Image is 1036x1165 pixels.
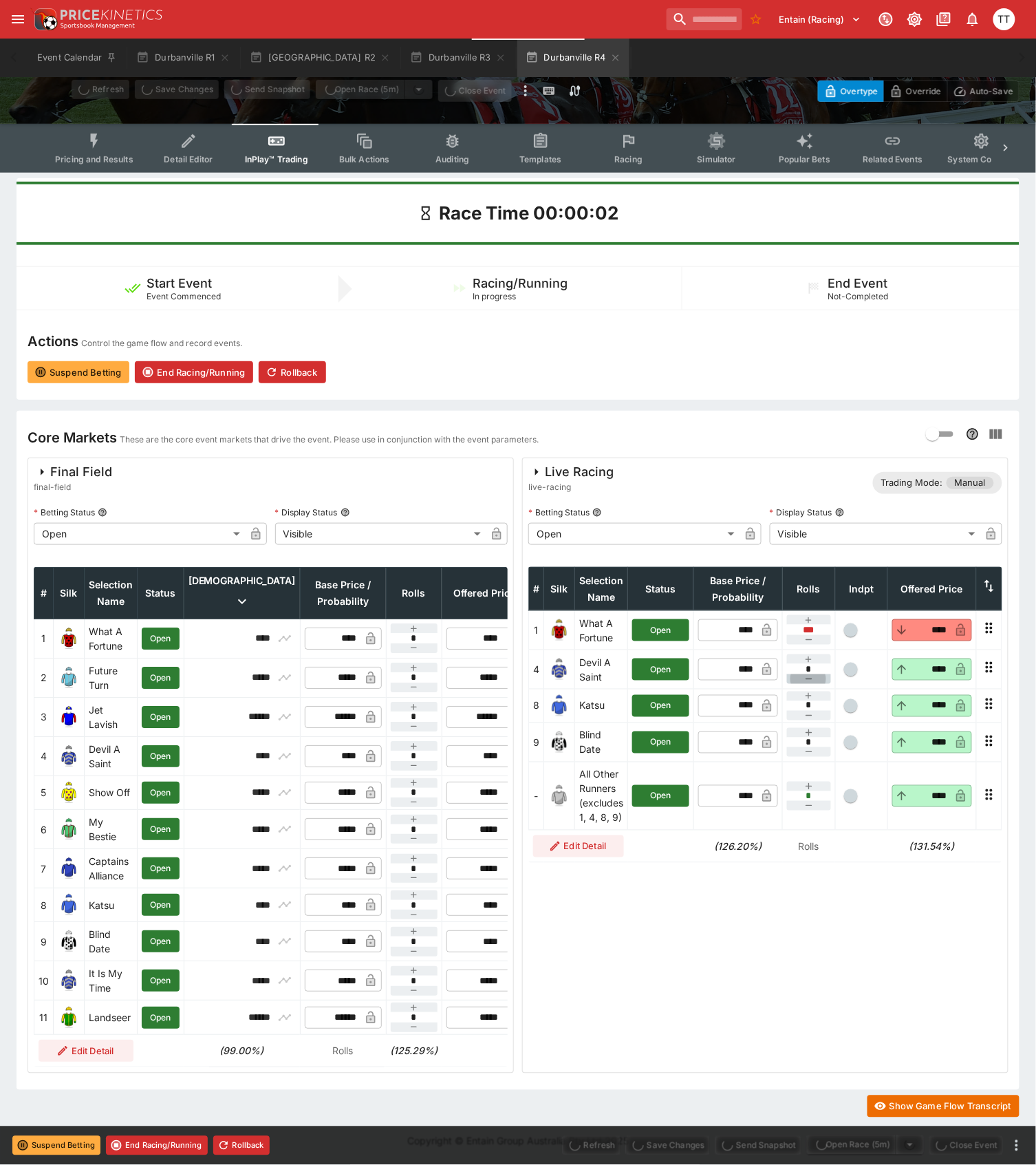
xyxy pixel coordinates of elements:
img: runner 7 [58,857,80,879]
button: End Racing/Running [135,361,253,383]
td: - [529,762,544,831]
button: Durbanville R1 [128,39,238,77]
span: Racing [614,154,643,164]
div: Open [528,523,740,545]
td: 8 [529,689,544,723]
button: Open [142,782,180,804]
span: Manual [947,476,994,490]
th: Silk [54,567,85,619]
td: 9 [34,922,54,961]
img: runner 4 [58,745,80,767]
span: Detail Editor [164,154,213,164]
td: Captains Alliance [85,849,138,888]
button: [GEOGRAPHIC_DATA] R2 [241,39,399,77]
td: Devil A Saint [85,736,138,776]
td: 4 [529,650,544,689]
span: Not-Completed [828,291,888,301]
button: Edit Detail [39,1040,133,1062]
td: 3 [34,697,54,736]
img: runner 4 [548,659,570,681]
button: No Bookmarks [745,8,767,30]
button: more [517,80,534,102]
p: Betting Status [528,506,590,518]
img: runner 2 [58,667,80,689]
button: Suspend Betting [12,1136,100,1155]
th: Offered Price [887,567,976,610]
button: Betting Status [98,508,107,517]
th: Offered Price [442,567,528,619]
span: System Controls [948,154,1015,164]
button: Open [632,659,689,681]
th: Silk [544,567,575,610]
p: Display Status [770,506,832,518]
img: Sportsbook Management [61,23,135,29]
img: PriceKinetics Logo [30,6,58,33]
p: Display Status [275,506,338,518]
button: Open [142,667,180,689]
img: runner 10 [58,970,80,992]
button: Open [632,731,689,753]
button: Connected to PK [874,7,898,32]
button: Rollback [213,1136,270,1155]
h6: (131.54%) [892,840,972,854]
button: Open [142,818,180,840]
div: Event type filters [44,124,992,173]
td: 1 [34,619,54,658]
th: Independent [835,567,887,610]
button: Betting Status [592,508,602,517]
p: Trading Mode: [881,476,943,490]
th: Status [628,567,694,610]
th: Base Price / Probability [300,567,386,619]
img: PriceKinetics [61,10,162,20]
span: InPlay™ Trading [245,154,308,164]
h5: Start Event [147,275,212,291]
span: Related Events [863,154,922,164]
h4: Actions [28,332,78,350]
input: search [667,8,742,30]
td: Devil A Saint [575,650,628,689]
img: runner 8 [548,695,570,717]
button: Edit Detail [533,835,624,857]
p: Overtype [841,84,878,98]
span: Auditing [435,154,469,164]
td: Katsu [85,888,138,922]
td: 11 [34,1001,54,1034]
td: Blind Date [575,723,628,762]
h5: End Event [828,275,887,291]
h5: Racing/Running [473,275,568,291]
td: Future Turn [85,658,138,697]
p: Betting Status [34,506,95,518]
td: What A Fortune [575,610,628,650]
span: Popular Bets [779,154,830,164]
span: live-racing [528,480,614,494]
th: Rolls [386,567,442,619]
button: Documentation [931,7,956,32]
span: final-field [34,480,112,494]
button: Tala Taufale [989,4,1019,34]
button: Event Calendar [29,39,125,77]
img: runner 3 [58,706,80,728]
button: Override [883,81,947,102]
button: Toggle light/dark mode [903,7,927,32]
th: # [34,567,54,619]
span: Pricing and Results [55,154,133,164]
div: split button [807,1135,924,1155]
button: Open [142,894,180,916]
button: Rollback [259,361,325,383]
img: runner 8 [58,894,80,916]
h1: Race Time 00:00:02 [440,202,619,225]
div: Live Racing [528,464,614,480]
button: Open [632,785,689,807]
button: open drawer [6,7,30,32]
button: Show Game Flow Transcript [867,1095,1019,1118]
button: Display Status [835,508,845,517]
td: Katsu [575,689,628,723]
span: In progress [473,291,517,301]
button: more [1008,1137,1025,1154]
span: Templates [519,154,561,164]
button: Notifications [960,7,985,32]
div: split button [316,80,433,99]
span: Simulator [698,154,736,164]
h6: (126.20%) [698,840,778,854]
button: Auto-Save [947,81,1019,102]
